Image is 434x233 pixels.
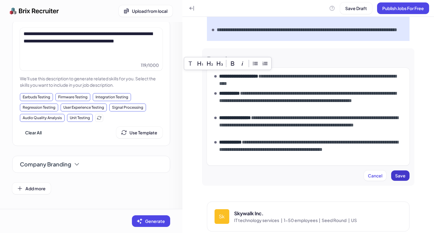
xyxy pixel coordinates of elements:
span: 119 / 1000 [141,62,159,68]
button: Upload from local [119,5,173,17]
span: | [319,217,320,223]
span: Publish Jobs For Free [382,5,424,11]
button: Cancel [364,170,386,181]
button: Publish Jobs For Free [377,2,429,14]
span: US [351,217,357,223]
span: | [281,217,282,223]
span: Upload from local [132,8,167,14]
span: IT technology services [234,217,284,223]
img: logo [10,5,59,17]
div: Earbuds Testing [20,93,53,101]
div: User Experience Testing [61,104,107,111]
div: Integration Testing [93,93,131,101]
div: Regression Testing [20,104,58,111]
button: Save Draft [340,2,372,14]
div: Requirements [207,54,257,64]
button: Clear All [20,127,47,138]
span: 1-50 employees [284,217,322,223]
div: Audio Quality Analysis [20,114,65,122]
button: Add more [12,183,51,194]
button: Use Template [116,127,163,138]
span: Clear All [25,130,42,135]
span: Company Branding [20,160,71,169]
div: Firmware Testing [55,93,90,101]
span: Save [395,173,406,178]
span: Generate [145,218,165,224]
div: Unit Testing [67,114,93,122]
span: Cancel [368,173,382,178]
span: Use Template [129,130,157,135]
div: Sk [215,209,229,224]
span: Add more [25,186,46,191]
span: Save Draft [345,5,367,11]
p: We'll use this description to generate related skills for you. Select the skills you want to incl... [20,75,163,88]
div: Signal Processing [109,104,146,111]
span: | [348,217,350,223]
span: Seed Round [322,217,351,223]
div: Skywalk Inc. [234,210,402,217]
button: Save [391,170,410,181]
button: Generate [132,215,170,227]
